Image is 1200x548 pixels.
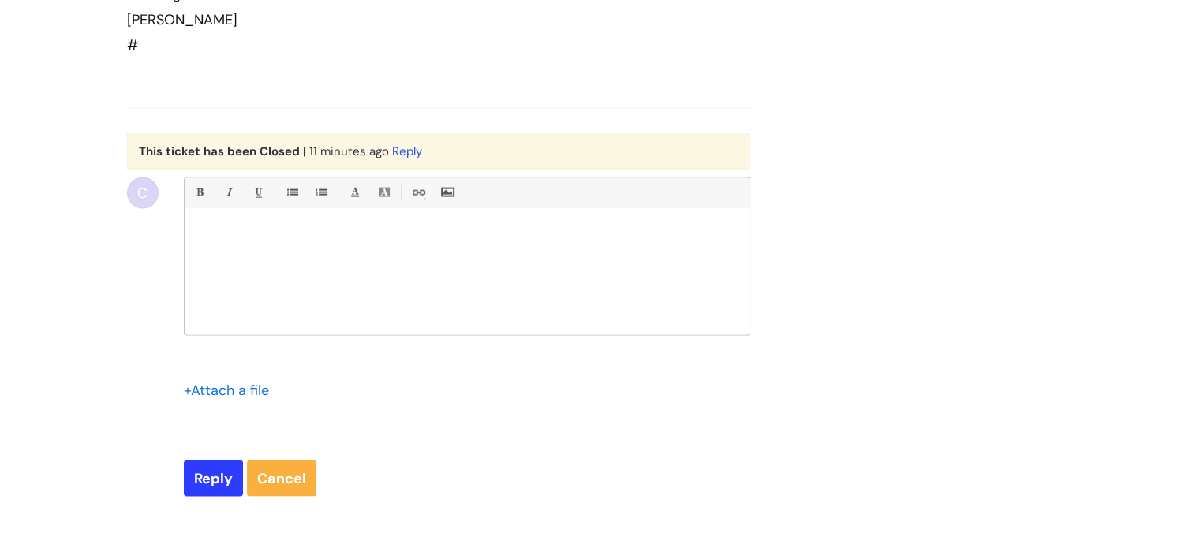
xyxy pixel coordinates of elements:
[392,144,422,159] a: Reply
[139,144,306,159] b: This ticket has been Closed |
[437,183,457,203] a: Insert Image...
[374,183,394,203] a: Back Color
[408,183,428,203] a: Link
[219,183,238,203] a: Italic (Ctrl-I)
[127,177,159,209] div: C
[309,144,389,159] span: Tue, 16 Sep, 2025 at 8:49 AM
[127,7,693,32] div: [PERSON_NAME]
[189,183,209,203] a: Bold (Ctrl-B)
[282,183,301,203] a: • Unordered List (Ctrl-Shift-7)
[247,460,316,497] a: Cancel
[184,460,243,497] input: Reply
[345,183,364,203] a: Font Color
[248,183,267,203] a: Underline(Ctrl-U)
[184,378,279,403] div: Attach a file
[311,183,331,203] a: 1. Ordered List (Ctrl-Shift-8)
[184,381,191,400] span: +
